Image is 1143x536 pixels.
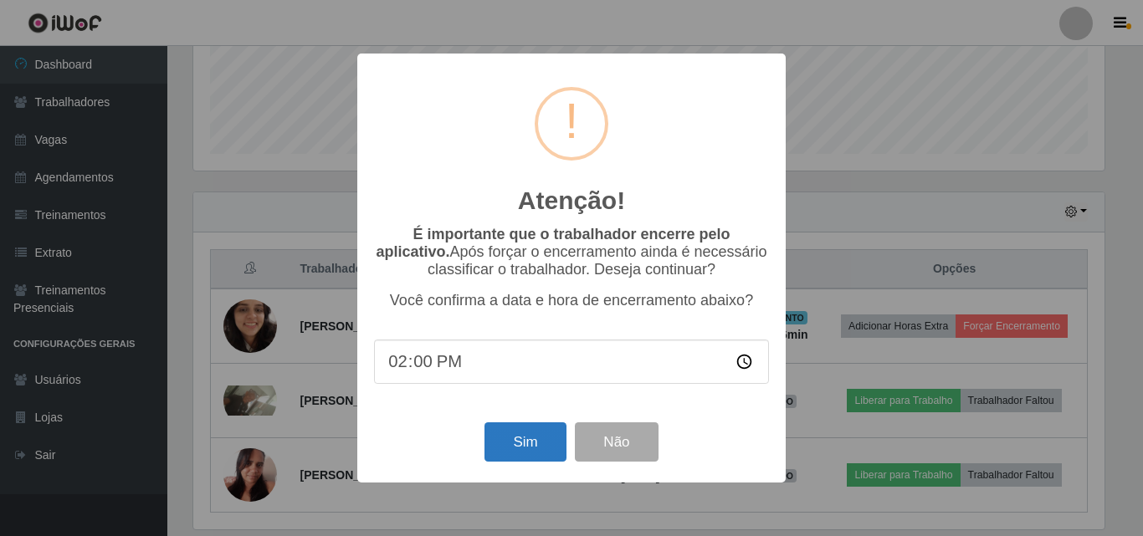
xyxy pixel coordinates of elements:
b: É importante que o trabalhador encerre pelo aplicativo. [376,226,730,260]
p: Você confirma a data e hora de encerramento abaixo? [374,292,769,309]
h2: Atenção! [518,186,625,216]
button: Sim [484,422,566,462]
button: Não [575,422,658,462]
p: Após forçar o encerramento ainda é necessário classificar o trabalhador. Deseja continuar? [374,226,769,278]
